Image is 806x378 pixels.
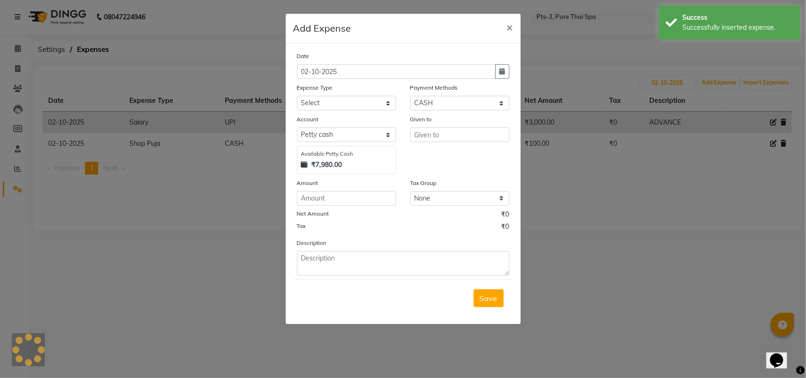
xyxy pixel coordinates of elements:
[312,160,342,170] strong: ₹7,980.00
[480,294,498,303] span: Save
[766,340,797,369] iframe: chat widget
[501,210,509,222] span: ₹0
[297,210,329,218] label: Net Amount
[410,84,458,92] label: Payment Methods
[297,84,333,92] label: Expense Type
[297,239,327,247] label: Description
[293,21,351,35] h5: Add Expense
[682,23,793,33] div: Successfully inserted expense.
[301,150,392,158] div: Available Petty Cash
[474,289,504,307] button: Save
[507,20,513,34] span: ×
[410,115,432,124] label: Given to
[297,115,319,124] label: Account
[410,127,509,142] input: Given to
[410,179,437,187] label: Tax Group
[501,222,509,234] span: ₹0
[297,52,310,60] label: Date
[297,179,318,187] label: Amount
[682,13,793,23] div: Success
[297,222,306,230] label: Tax
[297,191,396,206] input: Amount
[499,14,521,40] button: Close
